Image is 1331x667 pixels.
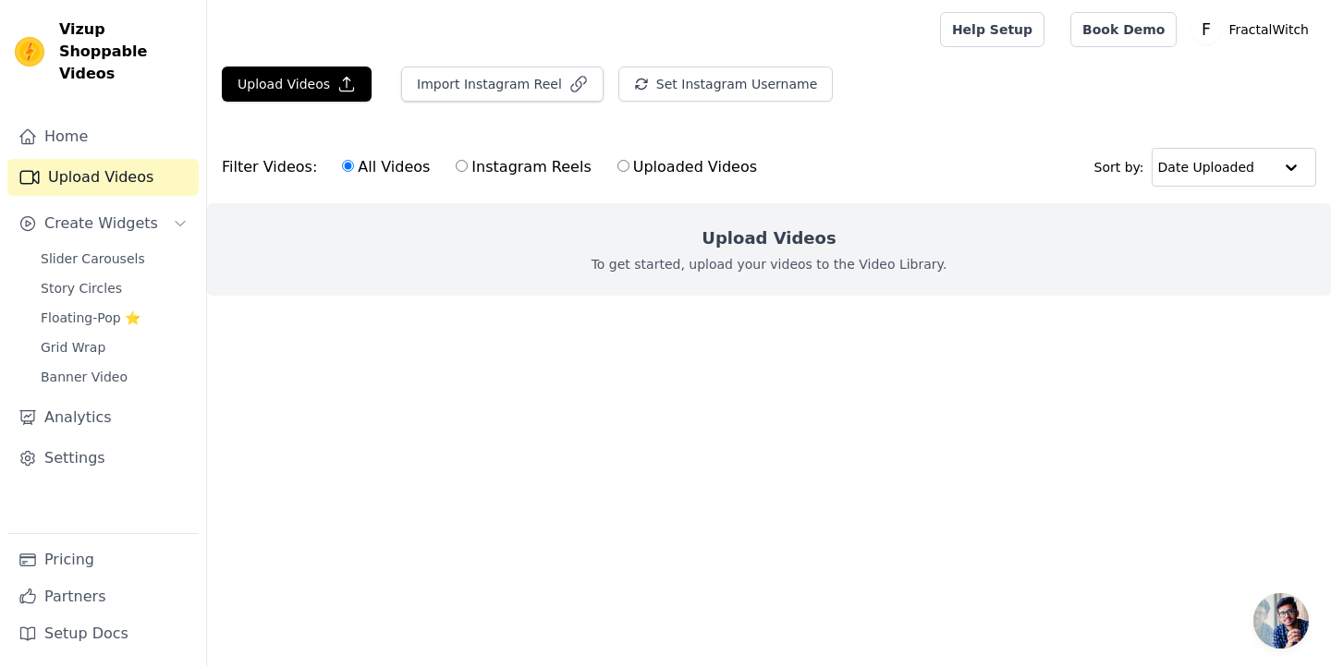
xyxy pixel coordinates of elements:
a: Banner Video [30,364,199,390]
span: Banner Video [41,368,128,386]
p: FractalWitch [1221,13,1316,46]
a: Home [7,118,199,155]
button: Set Instagram Username [618,67,833,102]
a: Upload Videos [7,159,199,196]
label: All Videos [341,155,431,179]
button: Import Instagram Reel [401,67,604,102]
a: Pricing [7,541,199,578]
div: Sort by: [1094,148,1317,187]
div: Filter Videos: [222,146,767,188]
text: F [1203,20,1212,39]
span: Story Circles [41,279,122,297]
p: To get started, upload your videos to the Video Library. [592,255,947,273]
span: Vizup Shoppable Videos [59,18,191,85]
button: Upload Videos [222,67,372,102]
a: Help Setup [940,12,1044,47]
a: Partners [7,578,199,615]
label: Instagram Reels [455,155,592,179]
h2: Upload Videos [702,225,836,251]
a: Grid Wrap [30,334,199,360]
a: Slider Carousels [30,246,199,272]
a: Book Demo [1070,12,1177,47]
input: All Videos [342,160,354,172]
button: F FractalWitch [1191,13,1316,46]
input: Instagram Reels [456,160,468,172]
img: Vizup [15,37,44,67]
a: Floating-Pop ⭐ [30,305,199,331]
span: Slider Carousels [41,249,145,268]
span: Create Widgets [44,212,158,235]
span: Grid Wrap [41,338,105,357]
a: Analytics [7,399,199,436]
a: Settings [7,440,199,477]
button: Create Widgets [7,205,199,242]
input: Uploaded Videos [617,160,629,172]
div: Chat abierto [1253,593,1309,649]
label: Uploaded Videos [617,155,758,179]
a: Setup Docs [7,615,199,652]
a: Story Circles [30,275,199,301]
span: Floating-Pop ⭐ [41,309,140,327]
